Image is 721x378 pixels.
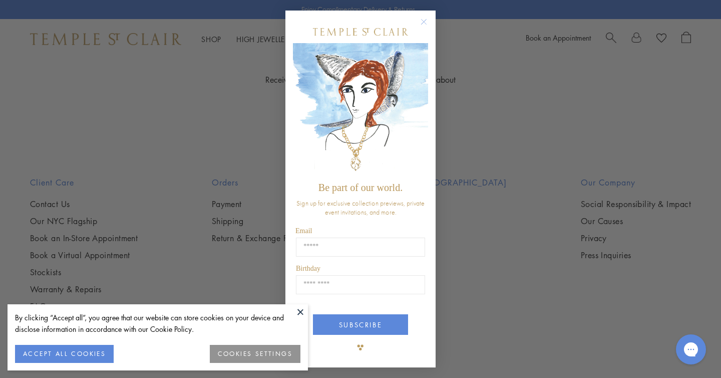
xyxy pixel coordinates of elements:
[423,21,435,33] button: Close dialog
[313,28,408,36] img: Temple St. Clair
[318,182,403,193] span: Be part of our world.
[295,227,312,235] span: Email
[15,312,300,335] div: By clicking “Accept all”, you agree that our website can store cookies on your device and disclos...
[671,331,711,368] iframe: Gorgias live chat messenger
[350,337,371,357] img: TSC
[313,314,408,335] button: SUBSCRIBE
[296,265,320,272] span: Birthday
[210,345,300,363] button: COOKIES SETTINGS
[293,43,428,177] img: c4a9eb12-d91a-4d4a-8ee0-386386f4f338.jpeg
[296,199,425,217] span: Sign up for exclusive collection previews, private event invitations, and more.
[15,345,114,363] button: ACCEPT ALL COOKIES
[296,238,425,257] input: Email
